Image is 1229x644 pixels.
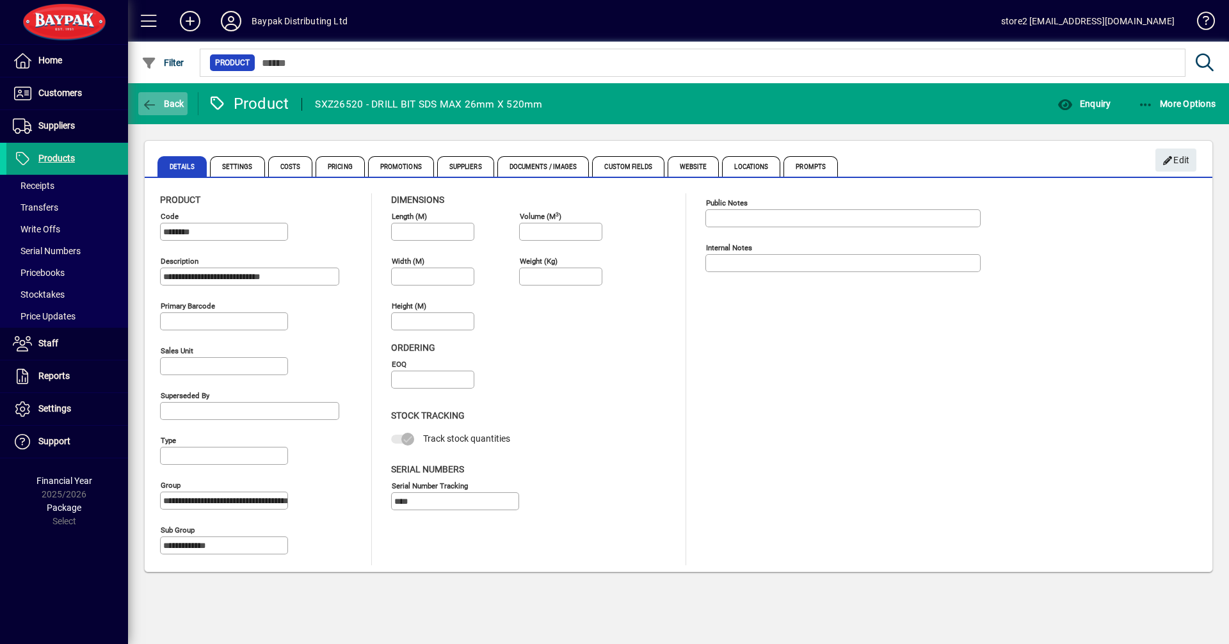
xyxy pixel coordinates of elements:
a: Receipts [6,175,128,197]
sup: 3 [556,211,559,217]
span: Product [215,56,250,69]
a: Suppliers [6,110,128,142]
div: Product [208,93,289,114]
a: Customers [6,77,128,109]
span: Locations [722,156,780,177]
mat-label: Primary barcode [161,302,215,310]
span: Product [160,195,200,205]
a: Knowledge Base [1187,3,1213,44]
a: Settings [6,393,128,425]
a: Staff [6,328,128,360]
a: Serial Numbers [6,240,128,262]
span: Receipts [13,181,54,191]
span: Details [157,156,207,177]
span: Serial Numbers [13,246,81,256]
mat-label: Internal Notes [706,243,752,252]
span: Suppliers [437,156,494,177]
button: Filter [138,51,188,74]
span: Suppliers [38,120,75,131]
mat-label: Height (m) [392,302,426,310]
span: Website [668,156,719,177]
span: Custom Fields [592,156,664,177]
mat-label: Sub group [161,526,195,535]
a: Pricebooks [6,262,128,284]
button: Enquiry [1054,92,1114,115]
span: Stocktakes [13,289,65,300]
button: More Options [1135,92,1219,115]
span: Prompts [783,156,838,177]
span: Track stock quantities [423,433,510,444]
mat-label: Weight (Kg) [520,257,558,266]
mat-label: Volume (m ) [520,212,561,221]
a: Stocktakes [6,284,128,305]
span: Price Updates [13,311,76,321]
a: Transfers [6,197,128,218]
span: Transfers [13,202,58,213]
span: Ordering [391,342,435,353]
button: Add [170,10,211,33]
span: Staff [38,338,58,348]
span: Back [141,99,184,109]
mat-label: EOQ [392,360,406,369]
span: Products [38,153,75,163]
mat-label: Width (m) [392,257,424,266]
span: Pricing [316,156,365,177]
a: Reports [6,360,128,392]
span: Settings [210,156,265,177]
span: Documents / Images [497,156,590,177]
div: Baypak Distributing Ltd [252,11,348,31]
span: Write Offs [13,224,60,234]
span: Pricebooks [13,268,65,278]
a: Price Updates [6,305,128,327]
mat-label: Code [161,212,179,221]
mat-label: Sales unit [161,346,193,355]
span: More Options [1138,99,1216,109]
button: Back [138,92,188,115]
span: Serial Numbers [391,464,464,474]
span: Promotions [368,156,434,177]
span: Package [47,503,81,513]
span: Edit [1162,150,1190,171]
span: Home [38,55,62,65]
a: Write Offs [6,218,128,240]
span: Customers [38,88,82,98]
mat-label: Group [161,481,181,490]
span: Settings [38,403,71,414]
span: Support [38,436,70,446]
div: store2 [EMAIL_ADDRESS][DOMAIN_NAME] [1001,11,1175,31]
a: Support [6,426,128,458]
div: SXZ26520 - DRILL BIT SDS MAX 26mm X 520mm [315,94,542,115]
mat-label: Length (m) [392,212,427,221]
mat-label: Public Notes [706,198,748,207]
mat-label: Superseded by [161,391,209,400]
span: Costs [268,156,313,177]
a: Home [6,45,128,77]
app-page-header-button: Back [128,92,198,115]
mat-label: Serial Number tracking [392,481,468,490]
button: Profile [211,10,252,33]
span: Enquiry [1057,99,1111,109]
button: Edit [1155,149,1196,172]
mat-label: Type [161,436,176,445]
span: Financial Year [36,476,92,486]
span: Dimensions [391,195,444,205]
span: Reports [38,371,70,381]
span: Filter [141,58,184,68]
span: Stock Tracking [391,410,465,421]
mat-label: Description [161,257,198,266]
